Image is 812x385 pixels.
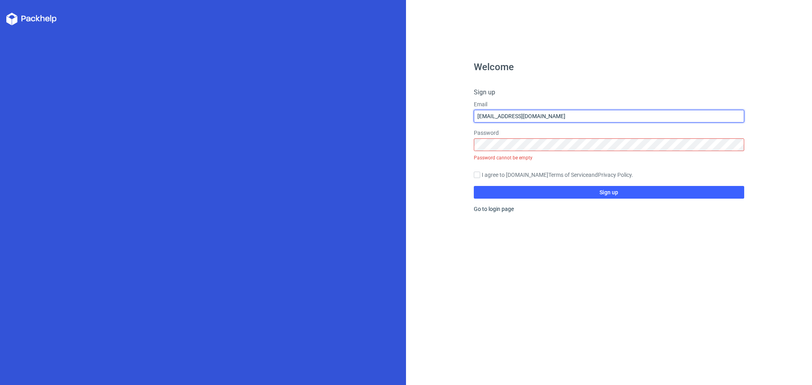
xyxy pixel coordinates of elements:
label: Email [474,100,745,108]
h1: Welcome [474,62,745,72]
span: Sign up [599,190,618,195]
a: Terms of Service [548,172,588,178]
a: Go to login page [474,206,514,212]
div: Password cannot be empty [474,151,745,165]
label: I agree to [DOMAIN_NAME] and . [474,171,745,180]
label: Password [474,129,745,137]
button: Sign up [474,186,745,199]
a: Privacy Policy [598,172,632,178]
h4: Sign up [474,88,745,97]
